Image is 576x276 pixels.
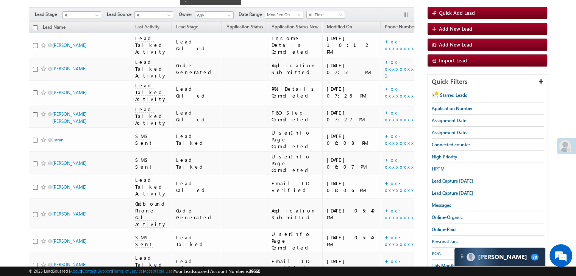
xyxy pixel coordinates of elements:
[432,202,451,208] span: Messages
[265,11,301,18] span: Modified On
[239,11,265,18] span: Date Range
[271,85,319,99] div: PAN Details Completed
[267,23,322,33] a: Application Status New
[135,133,153,146] span: SMS Sent
[306,11,345,19] a: All Time
[439,9,475,16] span: Quick Add Lead
[432,118,466,123] span: Assignment Date
[70,268,81,273] a: About
[326,133,377,146] div: [DATE] 06:08 PM
[174,268,260,274] span: Your Leadsquared Account Number is
[222,23,267,33] a: Application Status
[326,180,377,194] div: [DATE] 06:06 PM
[124,4,142,22] div: Minimize live chat window
[432,214,463,220] span: Online-Organic
[439,41,472,48] span: Add New Lead
[135,254,167,275] span: Lead Talked Activity
[33,25,38,30] input: Check all records
[135,200,167,228] span: Outbound Phone Call Activity
[385,180,422,193] a: +xx-xxxxxxxx58
[385,258,422,271] a: +xx-xxxxxxxx97
[432,226,456,232] span: Online-Paid
[326,62,377,76] div: [DATE] 07:51 PM
[385,207,424,220] a: +xx-xxxxxxxx98
[385,24,415,29] span: Phone Number
[432,239,458,244] span: Personal Jan.
[326,24,352,29] span: Modified On
[432,154,457,160] span: High Priority
[385,59,423,79] a: +xx-xxxxxxxx01
[52,42,87,48] a: [PERSON_NAME]
[131,23,163,33] a: Last Activity
[195,11,234,19] input: Type to Search
[176,234,219,248] div: Lead Talked
[176,180,219,194] div: Lead Called
[52,66,87,71] a: [PERSON_NAME]
[176,85,219,99] div: Lead Called
[52,111,87,124] a: [PERSON_NAME] [PERSON_NAME]
[326,35,377,55] div: [DATE] 10:12 PM
[52,211,87,217] a: [PERSON_NAME]
[176,38,219,52] div: Lead Called
[385,38,429,51] a: +xx-xxxxxxxx51
[35,11,62,18] span: Lead Stage
[144,268,173,273] a: Acceptable Use
[432,142,470,147] span: Connected counter
[432,105,473,111] span: Application Number
[432,130,467,135] span: Assignment Date.
[29,268,260,275] span: © 2025 LeadSquared | | | | |
[52,238,87,244] a: [PERSON_NAME]
[385,133,423,146] a: +xx-xxxxxxxx32
[307,11,343,18] span: All Time
[385,234,431,247] a: +xx-xxxxxxxx00
[385,157,423,170] a: +xx-xxxxxxxx99
[323,23,356,33] a: Modified On
[271,129,319,150] div: UserInfo Page Completed
[439,25,472,32] span: Add New Lead
[52,184,87,190] a: [PERSON_NAME]
[52,160,87,166] a: [PERSON_NAME]
[176,24,198,29] span: Lead Stage
[176,62,219,76] div: Code Generated
[176,258,219,271] div: Lead Called
[39,23,69,33] a: Lead Name
[326,207,377,221] div: [DATE] 05:49 PM
[135,177,167,197] span: Lead Talked Activity
[39,40,127,50] div: Leave a message
[265,11,303,19] a: Modified On
[111,217,137,227] em: Submit
[63,12,99,19] span: All
[271,24,318,29] span: Application Status New
[176,207,219,221] div: Code Generated
[271,258,319,271] div: Email ID Verified
[326,157,377,170] div: [DATE] 06:07 PM
[52,90,87,95] a: [PERSON_NAME]
[432,190,473,196] span: Lead Capture [DATE]
[176,133,219,146] div: Lead Talked
[439,57,467,64] span: Import Lead
[271,153,319,174] div: UserInfo Page Completed
[135,12,171,19] span: All
[385,85,420,99] a: +xx-xxxxxxxx65
[62,11,101,19] a: All
[326,234,377,248] div: [DATE] 05:47 PM
[135,35,167,55] span: Lead Talked Activity
[249,268,260,274] span: 39660
[82,268,112,273] a: Contact Support
[176,109,219,123] div: Lead Called
[459,253,465,259] img: carter-drag
[135,157,153,170] span: SMS Sent
[135,234,153,248] span: SMS Sent
[113,268,143,273] a: Terms of Service
[432,263,455,268] span: This Month
[179,11,195,18] span: Owner
[432,251,441,256] span: POA
[226,24,263,29] span: Application Status
[172,23,202,33] a: Lead Stage
[454,248,546,267] div: carter-dragCarter[PERSON_NAME]78
[52,137,64,143] a: Imran
[432,178,473,184] span: Lead Capture [DATE]
[326,85,377,99] div: [DATE] 07:28 PM
[10,70,138,210] textarea: Type your message and click 'Submit'
[381,23,419,33] a: Phone Number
